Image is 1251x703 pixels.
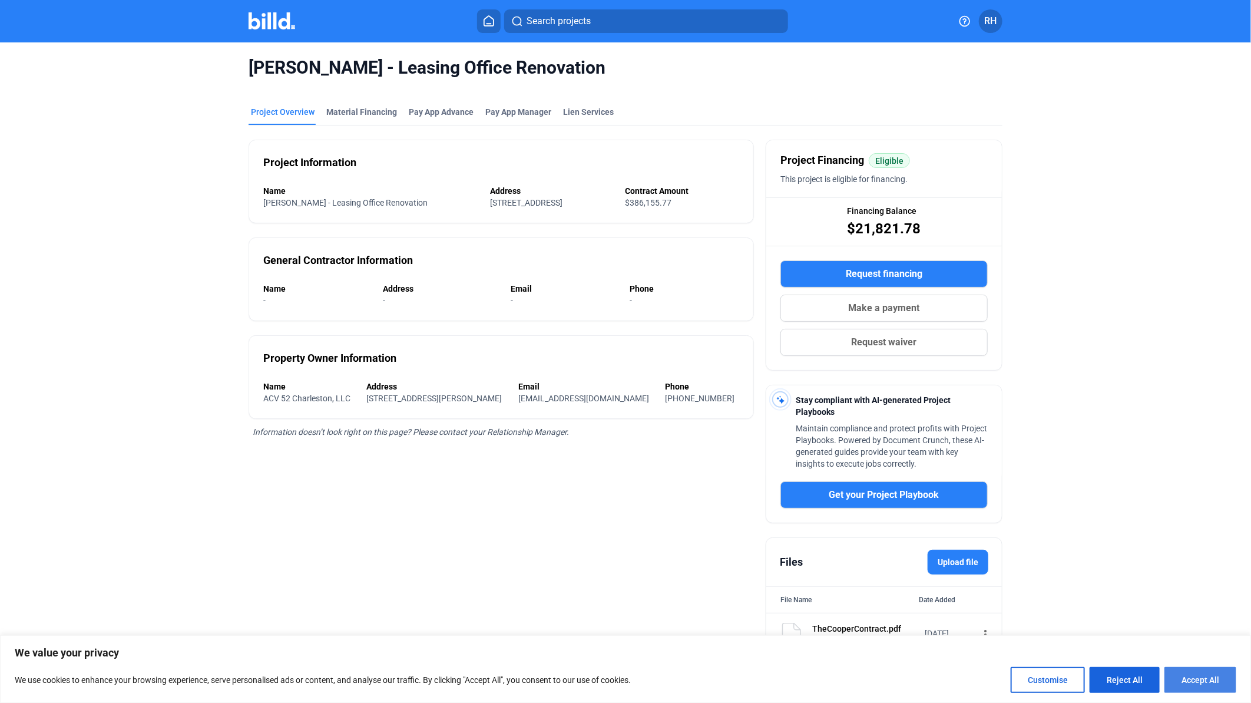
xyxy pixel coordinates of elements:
div: TheCooperContract.pdf [812,623,917,635]
div: Phone [630,283,739,295]
span: - [263,296,266,305]
span: Stay compliant with AI-generated Project Playbooks [796,395,951,417]
button: Get your Project Playbook [780,481,988,509]
img: Billd Company Logo [249,12,295,29]
span: Maintain compliance and protect profits with Project Playbooks. Powered by Document Crunch, these... [796,424,987,468]
div: Name [263,185,478,197]
span: Request financing [846,267,922,281]
span: Project Financing [780,152,864,169]
span: [PHONE_NUMBER] [666,394,735,403]
div: Project Information [263,154,356,171]
div: Contract Amount [625,185,739,197]
button: Reject All [1090,667,1160,693]
div: Files [780,554,803,570]
mat-icon: more_vert [978,628,992,642]
mat-chip: Eligible [869,153,910,168]
div: Phone [666,381,740,392]
div: Pay App Advance [409,106,474,118]
button: Make a payment [780,295,988,322]
div: File Name [780,594,812,606]
span: Make a payment [849,301,920,315]
div: General Contractor Information [263,252,413,269]
div: Address [490,185,613,197]
div: Property Owner Information [263,350,396,367]
span: [STREET_ADDRESS][PERSON_NAME] [367,394,502,403]
div: Lien Services [563,106,614,118]
span: This project is eligible for financing. [780,174,908,184]
div: Date Added [919,594,988,606]
span: $21,821.78 [848,219,921,238]
span: RH [985,14,997,28]
span: Get your Project Playbook [829,488,939,502]
span: $386,155.77 [625,198,671,207]
div: Material Financing [326,106,397,118]
div: [DATE] [925,628,972,639]
span: [PERSON_NAME] - Leasing Office Renovation [263,198,428,207]
button: Request financing [780,260,988,288]
span: [EMAIL_ADDRESS][DOMAIN_NAME] [518,394,649,403]
button: RH [979,9,1002,33]
div: Name [263,381,355,392]
div: Address [367,381,507,392]
span: [STREET_ADDRESS] [490,198,562,207]
button: Customise [1011,667,1085,693]
div: Name [263,283,371,295]
div: Email [511,283,618,295]
span: Financing Balance [848,205,917,217]
p: We use cookies to enhance your browsing experience, serve personalised ads or content, and analys... [15,673,631,687]
span: Search projects [527,14,591,28]
div: 5.23 MB [812,635,917,646]
button: Request waiver [780,329,988,356]
span: ACV 52 Charleston, LLC [263,394,350,403]
button: Search projects [504,9,788,33]
label: Upload file [928,550,988,575]
span: Request waiver [852,335,917,349]
span: - [630,296,632,305]
div: Address [383,283,499,295]
div: Project Overview [251,106,315,118]
span: Information doesn’t look right on this page? Please contact your Relationship Manager. [253,427,569,437]
span: Pay App Manager [485,106,551,118]
span: [PERSON_NAME] - Leasing Office Renovation [249,57,1002,79]
p: We value your privacy [15,646,1236,660]
span: - [511,296,514,305]
span: - [383,296,385,305]
div: Email [518,381,654,392]
img: document [780,623,803,646]
button: Accept All [1164,667,1236,693]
